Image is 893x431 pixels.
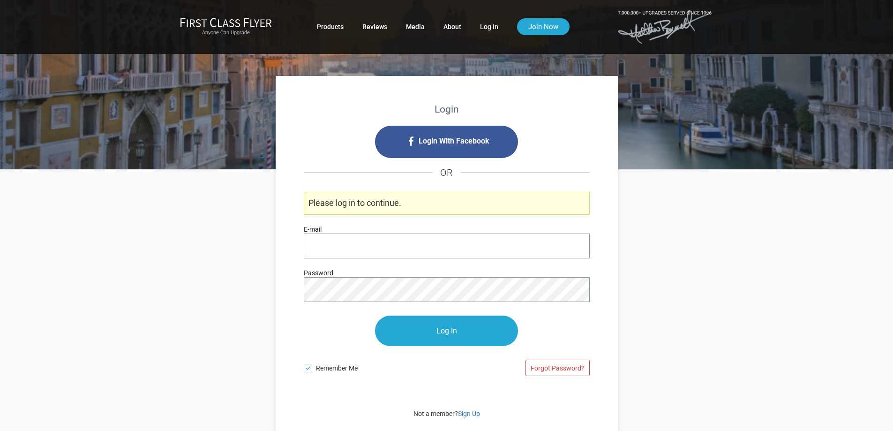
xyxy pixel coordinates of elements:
span: Remember Me [316,359,447,373]
a: Products [317,18,344,35]
a: Join Now [517,18,570,35]
h4: OR [304,158,590,187]
a: About [443,18,461,35]
a: Sign Up [458,410,480,417]
a: Media [406,18,425,35]
span: Login With Facebook [419,134,489,149]
label: Password [304,268,333,278]
i: Login with Facebook [375,126,518,158]
a: Log In [480,18,498,35]
a: First Class FlyerAnyone Can Upgrade [180,17,272,36]
strong: Login [435,104,459,115]
p: Please log in to continue. [304,192,590,215]
small: Anyone Can Upgrade [180,30,272,36]
label: E-mail [304,224,322,234]
img: First Class Flyer [180,17,272,27]
a: Reviews [362,18,387,35]
a: Forgot Password? [525,360,590,377]
span: Not a member? [413,410,480,417]
input: Log In [375,316,518,346]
